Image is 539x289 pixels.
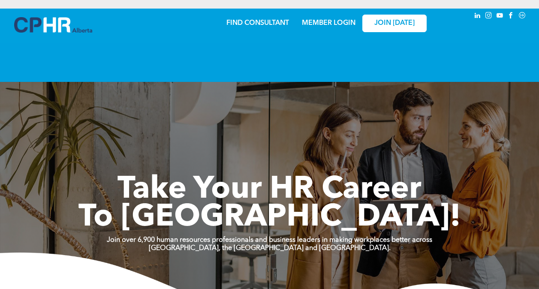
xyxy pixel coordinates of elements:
[374,19,415,27] span: JOIN [DATE]
[14,17,92,33] img: A blue and white logo for cp alberta
[362,15,427,32] a: JOIN [DATE]
[506,11,516,22] a: facebook
[518,11,527,22] a: Social network
[495,11,505,22] a: youtube
[78,202,461,233] span: To [GEOGRAPHIC_DATA]!
[302,20,355,27] a: MEMBER LOGIN
[473,11,482,22] a: linkedin
[149,245,391,252] strong: [GEOGRAPHIC_DATA], the [GEOGRAPHIC_DATA] and [GEOGRAPHIC_DATA].
[484,11,494,22] a: instagram
[226,20,289,27] a: FIND CONSULTANT
[107,237,432,244] strong: Join over 6,900 human resources professionals and business leaders in making workplaces better ac...
[117,175,422,205] span: Take Your HR Career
